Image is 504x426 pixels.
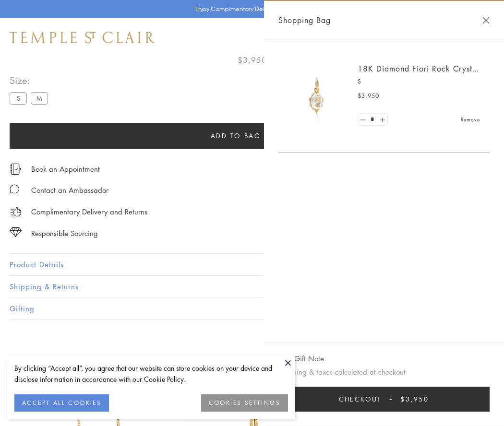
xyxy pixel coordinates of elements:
p: Complimentary Delivery and Returns [31,206,147,218]
button: Add Gift Note [278,353,324,365]
span: Checkout [339,394,382,404]
button: Close Shopping Bag [482,17,490,24]
button: COOKIES SETTINGS [201,394,288,412]
span: $3,950 [400,394,429,404]
div: By clicking “Accept all”, you agree that our website can store cookies on your device and disclos... [14,363,288,385]
button: Gifting [10,298,494,319]
span: Add to bag [211,130,261,141]
button: ACCEPT ALL COOKIES [14,394,109,412]
p: S [358,77,480,86]
span: Shopping Bag [278,14,331,26]
img: MessageIcon-01_2.svg [10,184,19,194]
p: Shipping & taxes calculated at checkout [278,366,490,378]
a: Set quantity to 2 [377,114,387,126]
h3: You May Also Like [24,354,480,369]
img: icon_delivery.svg [10,206,22,218]
label: S [10,92,27,104]
button: Checkout $3,950 [278,387,490,412]
img: P51889-E11FIORI [288,67,346,125]
button: Shipping & Returns [10,276,494,297]
button: Product Details [10,254,494,275]
div: Contact an Ambassador [31,184,108,196]
label: M [31,92,48,104]
a: Remove [461,114,480,125]
span: $3,950 [238,54,267,66]
img: Temple St. Clair [10,32,155,43]
span: Size: [10,72,52,88]
span: $3,950 [358,91,379,101]
a: Book an Appointment [31,164,100,174]
img: icon_sourcing.svg [10,227,22,237]
button: Add to bag [10,123,462,149]
div: Responsible Sourcing [31,227,98,239]
img: icon_appointment.svg [10,164,21,175]
p: Enjoy Complimentary Delivery & Returns [195,4,304,14]
a: Set quantity to 0 [358,114,368,126]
